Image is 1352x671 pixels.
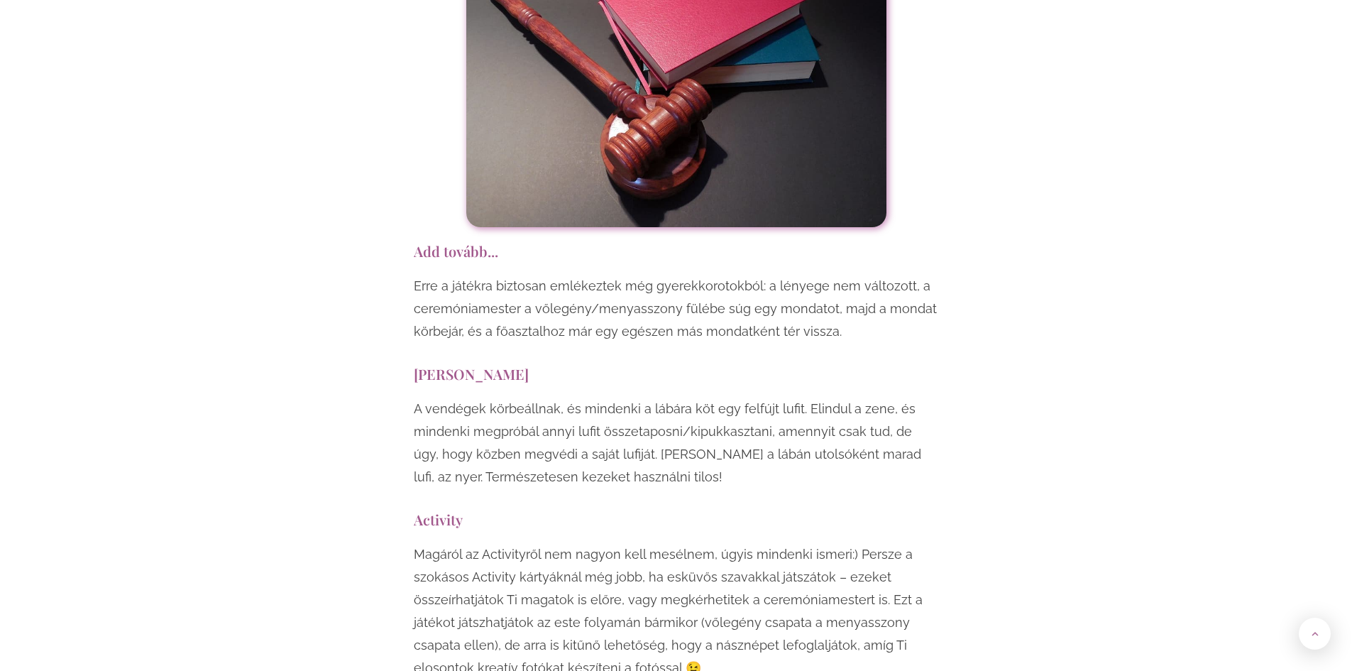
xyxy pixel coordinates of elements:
[414,398,939,489] p: A vendégek körbeállnak, és mindenki a lábára köt egy felfújt lufit. Elindul a zene, és mindenki m...
[414,241,939,261] h3: Add tovább...
[414,364,939,383] h3: [PERSON_NAME]
[414,275,939,343] p: Erre a játékra biztosan emlékeztek még gyerekkorotokból: a lényege nem változott, a ceremóniamest...
[414,510,939,529] h3: Activity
